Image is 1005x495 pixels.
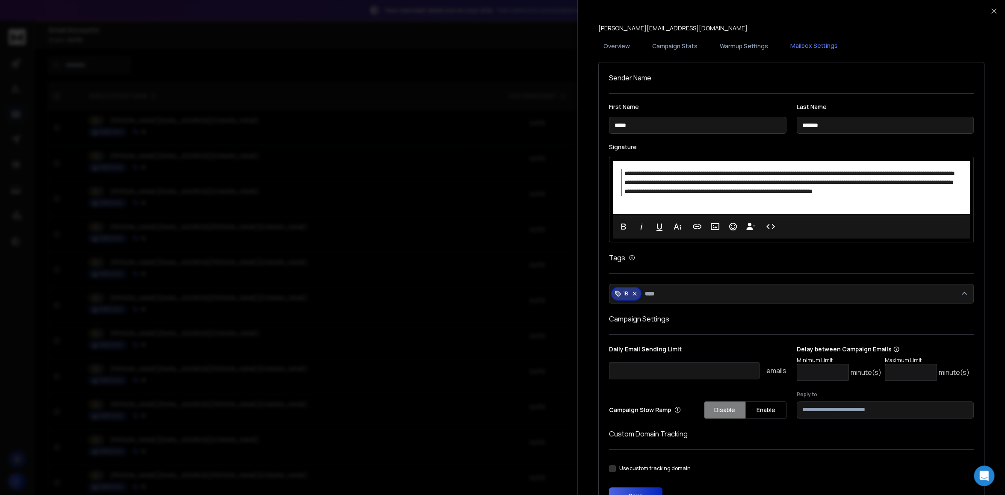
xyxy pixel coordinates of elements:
button: Insert Image (Ctrl+P) [707,218,723,235]
button: Insert Link (Ctrl+K) [689,218,705,235]
label: Last Name [797,104,974,110]
button: Code View [763,218,779,235]
p: minute(s) [939,367,970,377]
button: Warmup Settings [715,37,773,56]
h1: Tags [609,253,625,263]
p: Daily Email Sending Limit [609,345,786,357]
h1: Sender Name [609,73,974,83]
p: Campaign Slow Ramp [609,406,681,414]
label: Use custom tracking domain [619,465,691,472]
p: 1B [623,290,628,297]
p: emails [766,365,786,376]
label: Signature [609,144,974,150]
button: Enable [745,401,786,418]
label: Reply to [797,391,974,398]
button: Mailbox Settings [785,36,843,56]
p: Maximum Limit [885,357,970,364]
p: Delay between Campaign Emails [797,345,970,354]
p: [PERSON_NAME][EMAIL_ADDRESS][DOMAIN_NAME] [598,24,748,32]
button: Disable [704,401,745,418]
div: Open Intercom Messenger [974,466,994,486]
h1: Campaign Settings [609,314,974,324]
button: Insert Unsubscribe Link [743,218,759,235]
button: Emoticons [725,218,741,235]
p: Minimum Limit [797,357,881,364]
label: First Name [609,104,786,110]
button: Overview [598,37,635,56]
button: More Text [669,218,686,235]
h1: Custom Domain Tracking [609,429,974,439]
p: minute(s) [851,367,881,377]
button: Bold (Ctrl+B) [615,218,632,235]
button: Italic (Ctrl+I) [633,218,650,235]
button: Underline (Ctrl+U) [651,218,668,235]
button: Campaign Stats [647,37,703,56]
